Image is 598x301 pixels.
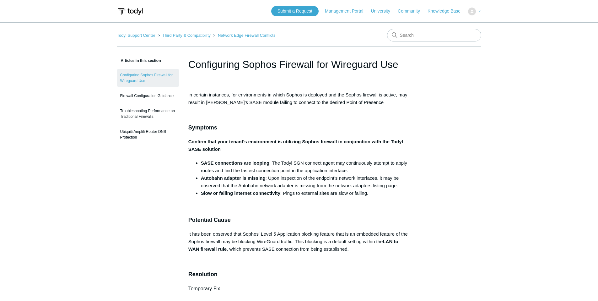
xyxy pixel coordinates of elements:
[201,175,266,181] strong: Autobahn adapter is missing
[271,6,319,16] a: Submit a Request
[201,190,280,196] strong: Slow or failing internet connectivity
[188,230,410,253] p: It has been observed that Sophos' Level 5 Application blocking feature that is an embedded featur...
[188,57,410,72] h1: Configuring Sophos Firewall for Wireguard Use
[188,123,410,132] h3: Symptoms
[188,285,410,293] h4: Temporary Fix
[201,189,410,197] li: : Pings to external sites are slow or failing.
[117,90,179,102] a: Firewall Configuration Guidance
[212,33,276,38] li: Network Edge Firewall Conflicts
[117,6,144,17] img: Todyl Support Center Help Center home page
[398,8,426,14] a: Community
[156,33,212,38] li: Third Party & Compatibility
[117,33,157,38] li: Todyl Support Center
[218,33,276,38] a: Network Edge Firewall Conflicts
[387,29,481,41] input: Search
[188,139,403,152] strong: Confirm that your tenant's environment is utilizing Sophos firewall in conjunction with the Todyl...
[117,69,179,87] a: Configuring Sophos Firewall for Wireguard Use
[325,8,369,14] a: Management Portal
[117,58,161,63] span: Articles in this section
[162,33,211,38] a: Third Party & Compatibility
[117,126,179,143] a: Ubiquiti Amplifi Router DNS Protection
[201,159,410,174] li: : The Todyl SGN connect agent may continuously attempt to apply routes and find the fastest conne...
[188,216,410,225] h3: Potential Cause
[188,91,410,106] p: In certain instances, for environments in which Sophos is deployed and the Sophos firewall is act...
[371,8,396,14] a: University
[201,174,410,189] li: : Upon inspection of the endpoint's network interfaces, it may be observed that the Autobahn netw...
[117,105,179,123] a: Troubleshooting Performance on Traditional Firewalls
[188,270,410,279] h3: Resolution
[428,8,467,14] a: Knowledge Base
[117,33,155,38] a: Todyl Support Center
[201,160,269,166] strong: SASE connections are looping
